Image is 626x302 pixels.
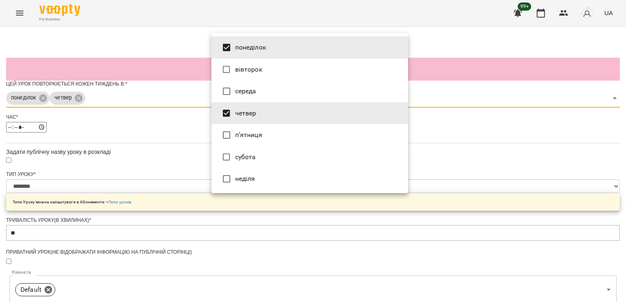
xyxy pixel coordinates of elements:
[211,124,408,146] li: п’ятниця
[211,36,408,59] li: понеділок
[211,102,408,124] li: четвер
[211,59,408,81] li: вівторок
[211,146,408,168] li: субота
[211,80,408,102] li: середа
[211,168,408,190] li: неділя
